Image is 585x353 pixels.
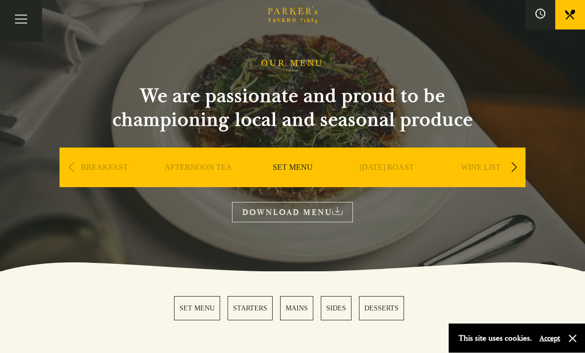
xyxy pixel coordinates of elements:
[228,297,273,321] a: 2 / 5
[507,157,521,179] div: Next slide
[59,148,149,217] div: 1 / 9
[94,85,491,132] h2: We are passionate and proud to be championing local and seasonal produce
[539,334,560,343] button: Accept
[280,297,313,321] a: 3 / 5
[64,157,78,179] div: Previous slide
[261,58,324,69] h1: OUR MENU
[342,148,431,217] div: 4 / 9
[459,331,532,346] p: This site uses cookies.
[436,148,526,217] div: 5 / 9
[273,163,313,202] a: SET MENU
[321,297,351,321] a: 4 / 5
[359,297,404,321] a: 5 / 5
[165,163,232,202] a: AFTERNOON TEA
[359,163,414,202] a: [DATE] ROAST
[81,163,128,202] a: BREAKFAST
[568,334,578,344] button: Close and accept
[248,148,337,217] div: 3 / 9
[232,202,353,223] a: DOWNLOAD MENU
[461,163,501,202] a: WINE LIST
[154,148,243,217] div: 2 / 9
[174,297,220,321] a: 1 / 5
